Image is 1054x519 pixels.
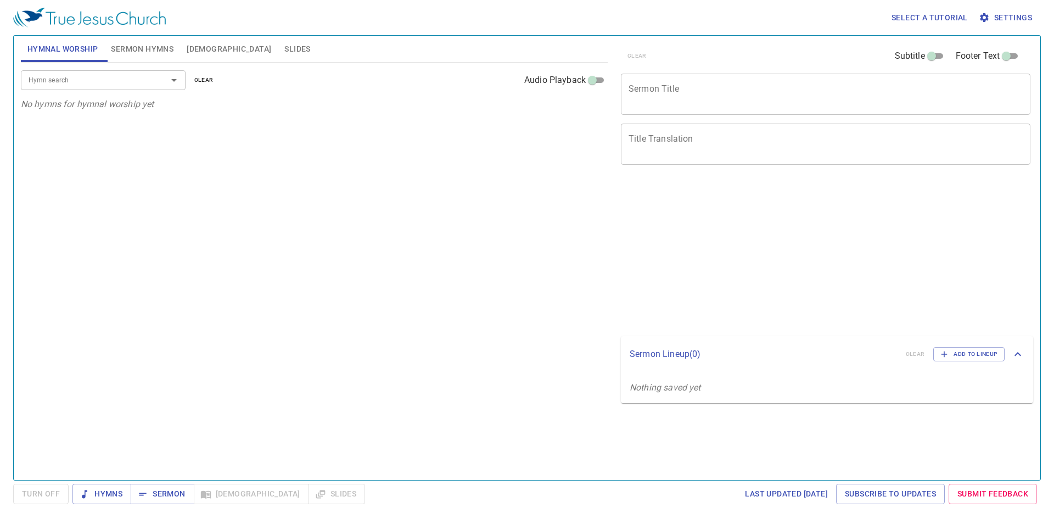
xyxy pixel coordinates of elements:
[166,72,182,88] button: Open
[949,484,1037,504] a: Submit Feedback
[131,484,194,504] button: Sermon
[27,42,98,56] span: Hymnal Worship
[21,99,154,109] i: No hymns for hymnal worship yet
[621,336,1033,372] div: Sermon Lineup(0)clearAdd to Lineup
[745,487,828,501] span: Last updated [DATE]
[630,382,701,393] i: Nothing saved yet
[616,176,950,332] iframe: from-child
[892,11,968,25] span: Select a tutorial
[836,484,945,504] a: Subscribe to Updates
[940,349,997,359] span: Add to Lineup
[284,42,310,56] span: Slides
[981,11,1032,25] span: Settings
[194,75,214,85] span: clear
[933,347,1005,361] button: Add to Lineup
[845,487,936,501] span: Subscribe to Updates
[741,484,832,504] a: Last updated [DATE]
[524,74,586,87] span: Audio Playback
[957,487,1028,501] span: Submit Feedback
[630,348,897,361] p: Sermon Lineup ( 0 )
[977,8,1036,28] button: Settings
[187,42,271,56] span: [DEMOGRAPHIC_DATA]
[72,484,131,504] button: Hymns
[139,487,185,501] span: Sermon
[188,74,220,87] button: clear
[111,42,173,56] span: Sermon Hymns
[887,8,972,28] button: Select a tutorial
[895,49,925,63] span: Subtitle
[13,8,166,27] img: True Jesus Church
[956,49,1000,63] span: Footer Text
[81,487,122,501] span: Hymns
